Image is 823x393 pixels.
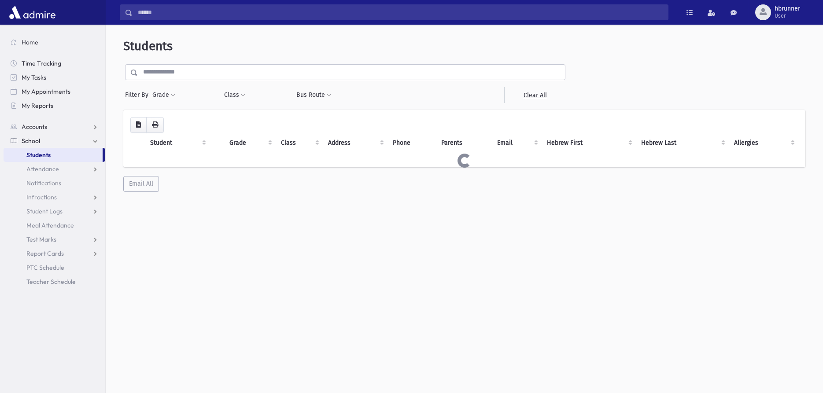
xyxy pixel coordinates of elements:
button: Bus Route [296,87,332,103]
span: School [22,137,40,145]
th: Allergies [729,133,798,153]
a: School [4,134,105,148]
a: Meal Attendance [4,218,105,232]
a: Time Tracking [4,56,105,70]
th: Hebrew Last [636,133,728,153]
span: Accounts [22,123,47,131]
span: Test Marks [26,235,56,243]
span: User [775,12,800,19]
span: Notifications [26,179,61,187]
a: Report Cards [4,246,105,261]
th: Email [492,133,542,153]
a: Infractions [4,190,105,204]
th: Parents [436,133,492,153]
a: Accounts [4,120,105,134]
span: Student Logs [26,207,63,215]
a: Notifications [4,176,105,190]
th: Hebrew First [542,133,636,153]
a: My Tasks [4,70,105,84]
span: Attendance [26,165,59,173]
span: Report Cards [26,250,64,257]
span: My Reports [22,102,53,110]
th: Phone [388,133,435,153]
button: Grade [152,87,176,103]
span: Students [123,39,173,53]
span: Students [26,151,51,159]
a: Teacher Schedule [4,275,105,289]
span: Home [22,38,38,46]
img: AdmirePro [7,4,58,21]
span: Meal Attendance [26,221,74,229]
span: hbrunner [775,5,800,12]
th: Address [323,133,388,153]
a: Test Marks [4,232,105,246]
a: Student Logs [4,204,105,218]
th: Class [276,133,323,153]
span: PTC Schedule [26,264,64,272]
button: Email All [123,176,159,192]
span: Filter By [125,90,152,99]
a: Home [4,35,105,49]
span: Infractions [26,193,57,201]
button: Print [146,117,164,133]
a: My Appointments [4,84,105,99]
input: Search [133,4,668,20]
span: My Tasks [22,73,46,81]
span: My Appointments [22,88,70,95]
button: Class [224,87,246,103]
th: Student [145,133,210,153]
a: Clear All [504,87,565,103]
a: Students [4,148,103,162]
a: PTC Schedule [4,261,105,275]
a: Attendance [4,162,105,176]
span: Teacher Schedule [26,278,76,286]
a: My Reports [4,99,105,113]
span: Time Tracking [22,59,61,67]
button: CSV [130,117,147,133]
th: Grade [224,133,276,153]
